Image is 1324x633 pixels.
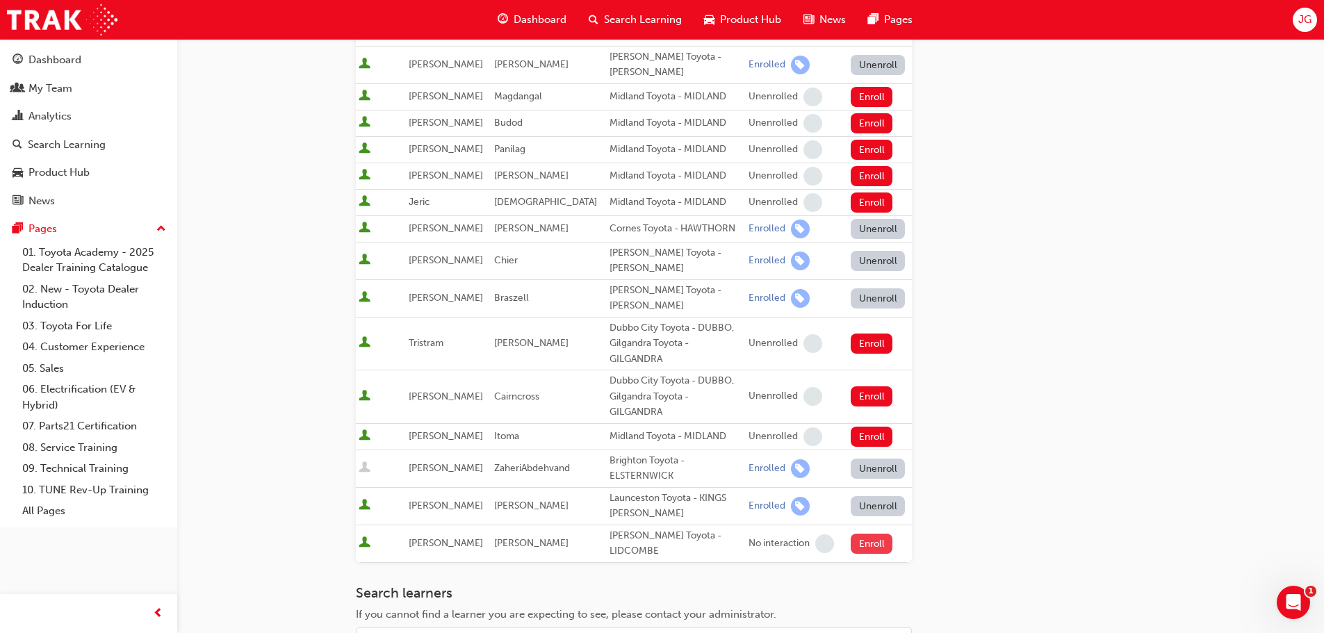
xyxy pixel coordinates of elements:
[749,90,798,104] div: Unenrolled
[17,437,172,459] a: 08. Service Training
[1277,586,1310,619] iframe: Intercom live chat
[610,528,743,559] div: [PERSON_NAME] Toyota - LIDCOMBE
[749,222,785,236] div: Enrolled
[359,116,370,130] span: User is active
[359,390,370,404] span: User is active
[1298,12,1311,28] span: JG
[851,534,892,554] button: Enroll
[409,222,483,234] span: [PERSON_NAME]
[851,288,905,309] button: Unenroll
[359,254,370,268] span: User is active
[17,315,172,337] a: 03. Toyota For Life
[589,11,598,28] span: search-icon
[153,605,163,623] span: prev-icon
[494,254,518,266] span: Chier
[409,196,430,208] span: Jeric
[851,140,892,160] button: Enroll
[409,292,483,304] span: [PERSON_NAME]
[749,430,798,443] div: Unenrolled
[494,337,569,349] span: [PERSON_NAME]
[487,6,578,34] a: guage-iconDashboard
[6,216,172,242] button: Pages
[610,89,743,105] div: Midland Toyota - MIDLAND
[409,337,443,349] span: Tristram
[409,537,483,549] span: [PERSON_NAME]
[610,115,743,131] div: Midland Toyota - MIDLAND
[13,83,23,95] span: people-icon
[494,222,569,234] span: [PERSON_NAME]
[498,11,508,28] span: guage-icon
[749,117,798,130] div: Unenrolled
[610,142,743,158] div: Midland Toyota - MIDLAND
[359,336,370,350] span: User is active
[749,170,798,183] div: Unenrolled
[1305,586,1316,597] span: 1
[610,221,743,237] div: Cornes Toyota - HAWTHORN
[494,143,525,155] span: Panilag
[494,58,569,70] span: [PERSON_NAME]
[803,11,814,28] span: news-icon
[851,459,905,479] button: Unenroll
[6,132,172,158] a: Search Learning
[791,56,810,74] span: learningRecordVerb_ENROLL-icon
[884,12,913,28] span: Pages
[610,195,743,211] div: Midland Toyota - MIDLAND
[409,254,483,266] span: [PERSON_NAME]
[815,534,834,553] span: learningRecordVerb_NONE-icon
[494,196,597,208] span: [DEMOGRAPHIC_DATA]
[17,279,172,315] a: 02. New - Toyota Dealer Induction
[610,245,743,277] div: [PERSON_NAME] Toyota - [PERSON_NAME]
[28,165,90,181] div: Product Hub
[6,160,172,186] a: Product Hub
[409,170,483,181] span: [PERSON_NAME]
[749,58,785,72] div: Enrolled
[494,462,570,474] span: ZaheriAbdehvand
[868,11,878,28] span: pages-icon
[6,188,172,214] a: News
[803,114,822,133] span: learningRecordVerb_NONE-icon
[13,54,23,67] span: guage-icon
[17,479,172,501] a: 10. TUNE Rev-Up Training
[604,12,682,28] span: Search Learning
[494,500,569,511] span: [PERSON_NAME]
[720,12,781,28] span: Product Hub
[693,6,792,34] a: car-iconProduct Hub
[791,459,810,478] span: learningRecordVerb_ENROLL-icon
[409,391,483,402] span: [PERSON_NAME]
[749,390,798,403] div: Unenrolled
[803,167,822,186] span: learningRecordVerb_NONE-icon
[749,500,785,513] div: Enrolled
[851,427,892,447] button: Enroll
[28,81,72,97] div: My Team
[749,462,785,475] div: Enrolled
[610,49,743,81] div: [PERSON_NAME] Toyota - [PERSON_NAME]
[13,139,22,151] span: search-icon
[851,386,892,406] button: Enroll
[494,537,569,549] span: [PERSON_NAME]
[28,108,72,124] div: Analytics
[578,6,693,34] a: search-iconSearch Learning
[803,387,822,406] span: learningRecordVerb_NONE-icon
[803,88,822,106] span: learningRecordVerb_NONE-icon
[851,219,905,239] button: Unenroll
[359,195,370,209] span: User is active
[857,6,924,34] a: pages-iconPages
[359,142,370,156] span: User is active
[6,44,172,216] button: DashboardMy TeamAnalyticsSearch LearningProduct HubNews
[610,283,743,314] div: [PERSON_NAME] Toyota - [PERSON_NAME]
[749,196,798,209] div: Unenrolled
[359,461,370,475] span: User is inactive
[409,143,483,155] span: [PERSON_NAME]
[359,169,370,183] span: User is active
[749,292,785,305] div: Enrolled
[851,192,892,213] button: Enroll
[803,427,822,446] span: learningRecordVerb_NONE-icon
[791,497,810,516] span: learningRecordVerb_ENROLL-icon
[704,11,714,28] span: car-icon
[1293,8,1317,32] button: JG
[409,430,483,442] span: [PERSON_NAME]
[13,223,23,236] span: pages-icon
[851,334,892,354] button: Enroll
[17,458,172,479] a: 09. Technical Training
